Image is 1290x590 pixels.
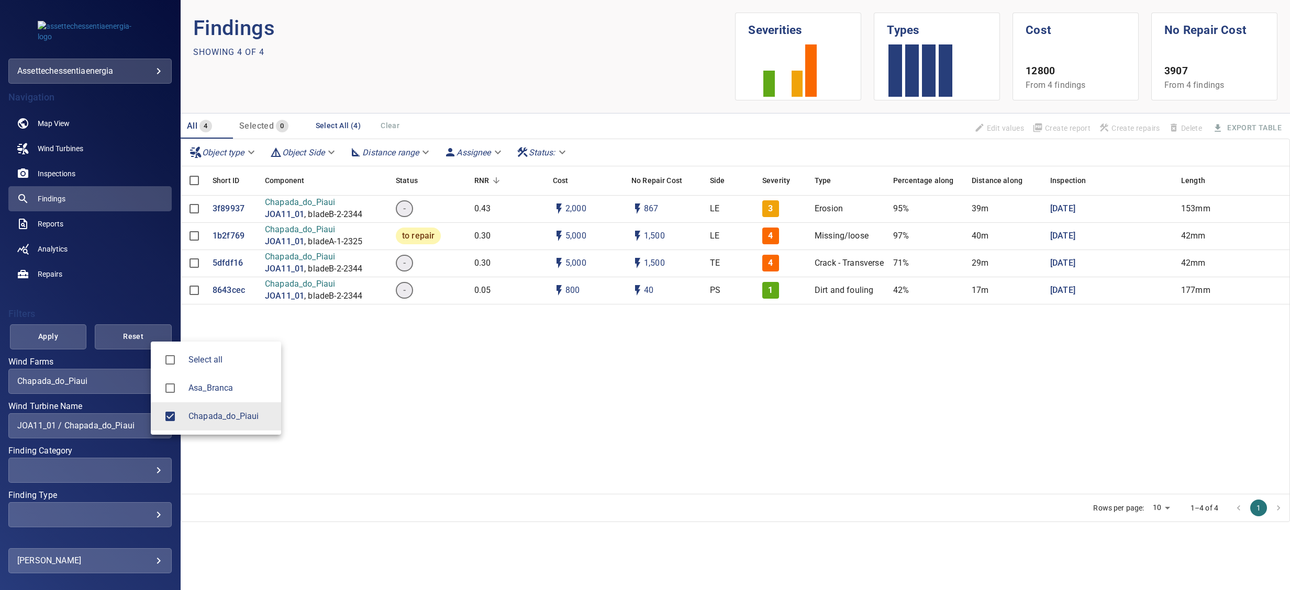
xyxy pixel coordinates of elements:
span: Select all [188,354,273,366]
span: Chapada_do_Piaui [159,405,181,427]
span: Asa_Branca [188,382,273,394]
div: Wind Farms Asa_Branca [188,382,273,394]
span: Asa_Branca [159,377,181,399]
div: Wind Farms Chapada_do_Piaui [188,410,273,423]
ul: Chapada_do_Piaui [151,342,281,435]
span: Chapada_do_Piaui [188,410,273,423]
